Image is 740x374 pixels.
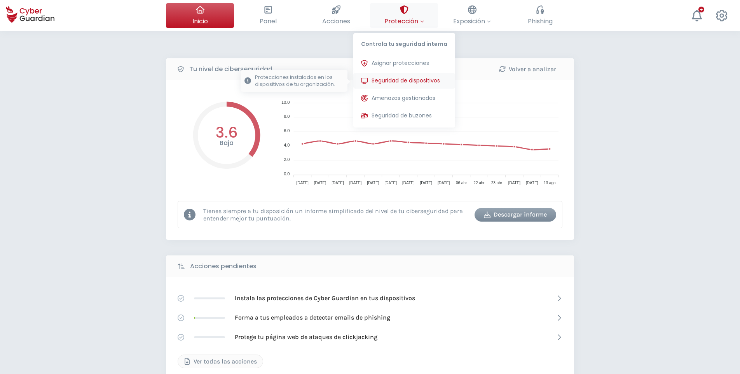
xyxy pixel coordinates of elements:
[314,181,326,185] tspan: [DATE]
[420,181,432,185] tspan: [DATE]
[491,181,503,185] tspan: 23 abr
[372,94,435,102] span: Amenazas gestionadas
[372,59,429,67] span: Asignar protecciones
[402,181,415,185] tspan: [DATE]
[349,181,362,185] tspan: [DATE]
[235,313,390,322] p: Forma a tus empleados a detectar emails de phishing
[453,16,491,26] span: Exposición
[475,208,556,222] button: Descargar informe
[526,181,538,185] tspan: [DATE]
[353,108,455,124] button: Seguridad de buzones
[473,181,485,185] tspan: 22 abr
[508,181,521,185] tspan: [DATE]
[235,333,377,341] p: Protege tu página web de ataques de clickjacking
[353,73,455,89] button: Seguridad de dispositivosProtecciones instaladas en los dispositivos de tu organización.
[372,77,440,85] span: Seguridad de dispositivos
[353,56,455,71] button: Asignar protecciones
[384,16,424,26] span: Protección
[322,16,350,26] span: Acciones
[296,181,309,185] tspan: [DATE]
[698,7,704,12] div: +
[302,3,370,28] button: Acciones
[480,210,550,219] div: Descargar informe
[370,3,438,28] button: ProtecciónControla tu seguridad internaAsignar proteccionesSeguridad de dispositivosProtecciones ...
[255,74,344,88] p: Protecciones instaladas en los dispositivos de tu organización.
[166,3,234,28] button: Inicio
[438,181,450,185] tspan: [DATE]
[284,157,290,162] tspan: 2.0
[192,16,208,26] span: Inicio
[506,3,574,28] button: Phishing
[189,65,272,74] b: Tu nivel de ciberseguridad
[544,181,556,185] tspan: 13 ago
[190,262,257,271] b: Acciones pendientes
[284,128,290,133] tspan: 6.0
[178,355,263,368] button: Ver todas las acciones
[260,16,277,26] span: Panel
[284,143,290,147] tspan: 4.0
[281,100,290,105] tspan: 10.0
[353,33,455,52] p: Controla tu seguridad interna
[385,181,397,185] tspan: [DATE]
[332,181,344,185] tspan: [DATE]
[284,171,290,176] tspan: 0.0
[184,357,257,366] div: Ver todas las acciones
[284,114,290,119] tspan: 8.0
[438,3,506,28] button: Exposición
[372,112,432,120] span: Seguridad de buzones
[203,207,469,222] p: Tienes siempre a tu disposición un informe simplificado del nivel de tu ciberseguridad para enten...
[487,62,568,76] button: Volver a analizar
[235,294,415,302] p: Instala las protecciones de Cyber Guardian en tus dispositivos
[528,16,553,26] span: Phishing
[353,91,455,106] button: Amenazas gestionadas
[492,65,562,74] div: Volver a analizar
[234,3,302,28] button: Panel
[367,181,379,185] tspan: [DATE]
[456,181,467,185] tspan: 06 abr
